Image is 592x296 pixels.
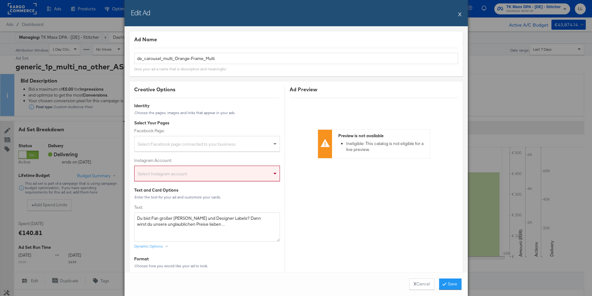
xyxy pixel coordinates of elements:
label: Instagram Account: [134,158,280,163]
div: Creative Options [134,86,280,93]
button: Save [439,278,462,290]
div: Identity [134,103,280,109]
label: Facebook Page: [134,128,280,134]
div: Dynamic Options [134,244,163,249]
label: Text: [134,204,280,210]
input: Name your ad ... [134,53,458,64]
button: XCancel [409,278,434,290]
div: Give your ad a name that is descriptive and meaningful [134,67,226,72]
li: Ineligible: This catalog is not eligible for a live preview. [346,141,427,152]
button: X [458,8,462,20]
div: Enter the text for your ad and customize your cards. [134,195,280,199]
div: Text and Card Options [134,187,280,193]
div: Select Instagram account [135,168,280,181]
div: Preview is not available [338,133,427,139]
strong: X [413,281,416,287]
div: Choose the pages, images and links that appear in your ads. [134,111,280,115]
div: Choose how you would like your ad to look. [134,264,280,268]
div: Ad Name [134,36,458,43]
h2: Edit Ad [131,8,150,17]
div: Ad Preview [290,86,458,93]
textarea: Du bist Fan großer [PERSON_NAME] und Designer Labels? Dann wirst du unsere unglaublichen Preise l... [134,213,280,241]
div: Select Facebook page connected to your business [135,139,280,151]
div: Select Your Pages [134,120,280,126]
div: Format [134,256,280,262]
